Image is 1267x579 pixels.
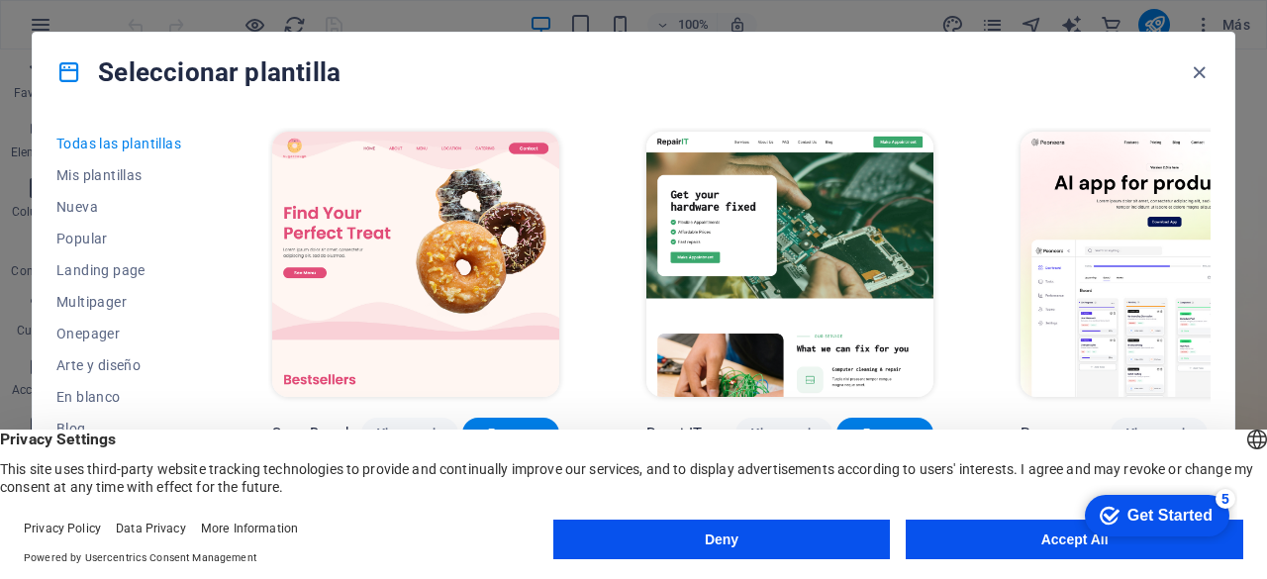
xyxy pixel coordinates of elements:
[1021,424,1084,443] p: Peoneera
[56,286,185,318] button: Multipager
[56,231,185,246] span: Popular
[56,421,185,436] span: Blog
[272,424,353,443] p: SugarDough
[56,223,185,254] button: Popular
[646,132,933,397] img: RepairIT
[56,349,185,381] button: Arte y diseño
[56,191,185,223] button: Nueva
[56,357,185,373] span: Arte y diseño
[146,4,166,24] div: 5
[646,424,702,443] p: RepairIT
[58,22,144,40] div: Get Started
[478,426,543,441] span: Escoger
[272,132,559,397] img: SugarDough
[56,294,185,310] span: Multipager
[56,128,185,159] button: Todas las plantillas
[56,136,185,151] span: Todas las plantillas
[462,418,559,449] button: Escoger
[377,426,442,441] span: Vista previa
[1126,426,1192,441] span: Vista previa
[56,254,185,286] button: Landing page
[56,159,185,191] button: Mis plantillas
[836,418,933,449] button: Escoger
[56,199,185,215] span: Nueva
[56,413,185,444] button: Blog
[735,418,832,449] button: Vista previa
[1111,418,1208,449] button: Vista previa
[56,389,185,405] span: En blanco
[751,426,817,441] span: Vista previa
[56,381,185,413] button: En blanco
[56,167,185,183] span: Mis plantillas
[852,426,918,441] span: Escoger
[56,326,185,341] span: Onepager
[56,318,185,349] button: Onepager
[361,418,458,449] button: Vista previa
[56,262,185,278] span: Landing page
[16,10,160,51] div: Get Started 5 items remaining, 0% complete
[56,56,341,88] h4: Seleccionar plantilla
